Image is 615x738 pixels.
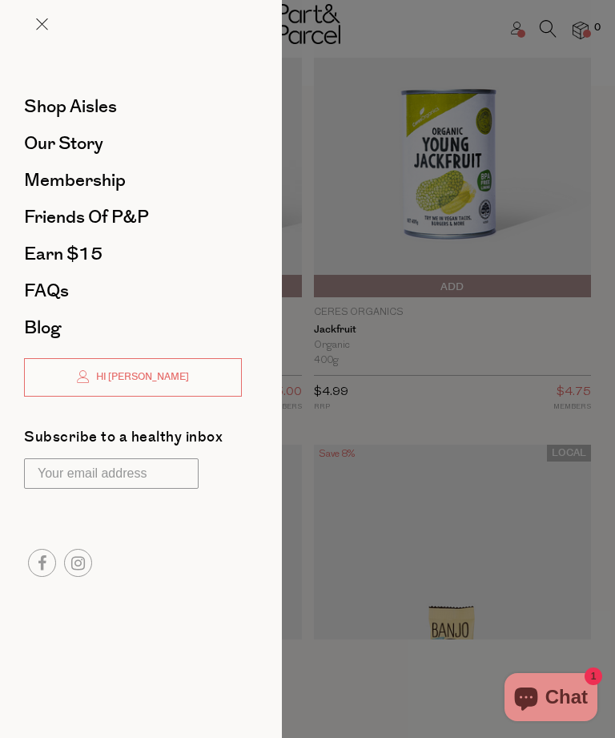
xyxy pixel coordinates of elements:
span: Membership [24,167,126,193]
span: FAQs [24,278,69,304]
a: Membership [24,171,242,189]
a: Hi [PERSON_NAME] [24,358,242,397]
a: Shop Aisles [24,98,242,115]
a: Blog [24,319,242,337]
a: FAQs [24,282,242,300]
input: Your email address [24,458,199,489]
span: Friends of P&P [24,204,149,230]
span: Blog [24,315,61,341]
label: Subscribe to a healthy inbox [24,430,223,450]
span: Earn $15 [24,241,102,267]
span: Shop Aisles [24,94,117,119]
inbox-online-store-chat: Shopify online store chat [500,673,602,725]
a: Our Story [24,135,242,152]
a: Earn $15 [24,245,242,263]
span: Hi [PERSON_NAME] [92,370,189,384]
a: Friends of P&P [24,208,242,226]
span: Our Story [24,131,103,156]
